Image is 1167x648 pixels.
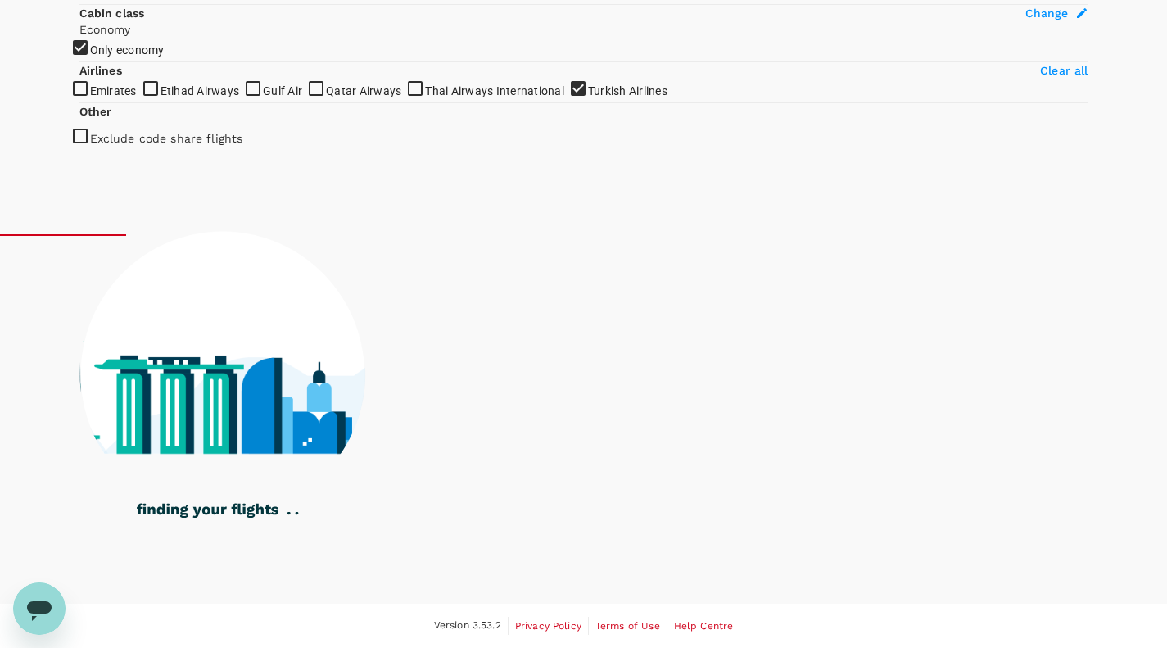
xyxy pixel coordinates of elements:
[515,617,581,635] a: Privacy Policy
[595,620,660,632] span: Terms of Use
[515,620,581,632] span: Privacy Policy
[674,620,734,632] span: Help Centre
[434,618,501,634] span: Version 3.53.2
[13,582,66,635] iframe: Button to launch messaging window
[595,617,660,635] a: Terms of Use
[137,504,278,519] g: finding your flights
[295,512,298,514] g: .
[674,617,734,635] a: Help Centre
[287,512,291,514] g: .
